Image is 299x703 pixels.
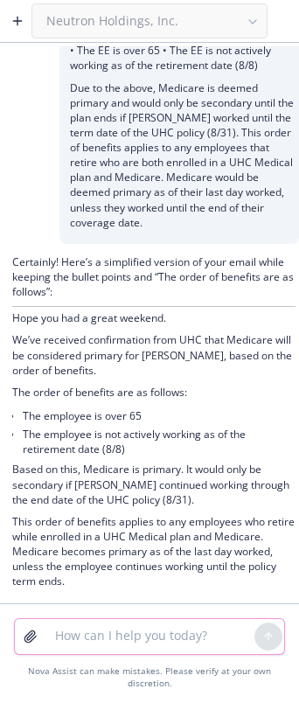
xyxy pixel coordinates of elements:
p: Certainly! Here’s a simplified version of your email while keeping the bullet points and “The ord... [12,254,296,299]
p: • The EE is over 65 • The EE is not actively working as of the retirement date (8/8) [70,43,299,73]
p: Based on this, Medicare is primary. It would only be secondary if [PERSON_NAME] continued working... [12,462,296,506]
li: The employee is not actively working as of the retirement date (8/8) [23,425,296,458]
li: The employee is over 65 [23,407,296,425]
button: Create a new chat [3,7,31,35]
p: Hope you had a great weekend. [12,310,296,325]
p: The order of benefits are as follows: [12,385,296,400]
div: Nova Assist can make mistakes. Please verify at your own discretion. [14,665,285,689]
p: This order of benefits applies to any employees who retire while enrolled in a UHC Medical plan a... [12,514,296,589]
p: We’ve received confirmation from UHC that Medicare will be considered primary for [PERSON_NAME], ... [12,332,296,377]
p: Due to the above, Medicare is deemed primary and would only be secondary until the plan ends if [... [70,80,299,230]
